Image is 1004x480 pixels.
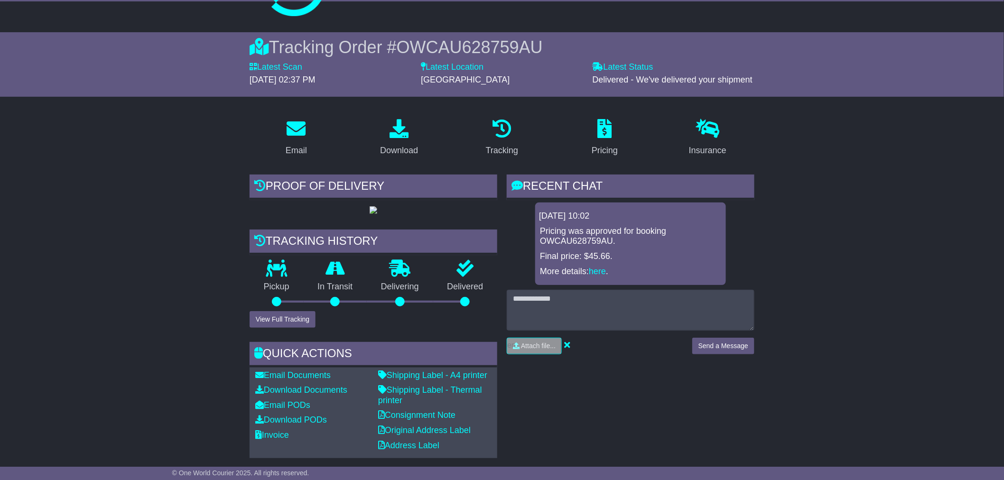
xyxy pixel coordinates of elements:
span: [GEOGRAPHIC_DATA] [421,75,510,84]
div: Download [380,144,418,157]
label: Latest Location [421,62,483,73]
a: Invoice [255,430,289,440]
img: GetPodImage [370,206,377,214]
p: More details: . [540,267,721,277]
div: [DATE] 10:02 [539,211,722,222]
p: In Transit [304,282,367,292]
div: Insurance [689,144,726,157]
div: Email [286,144,307,157]
span: Delivered - We've delivered your shipment [593,75,753,84]
p: Delivering [367,282,433,292]
a: Original Address Label [378,425,471,435]
div: Proof of Delivery [250,175,497,200]
div: Tracking Order # [250,37,754,57]
label: Latest Status [593,62,653,73]
a: Email [279,116,313,160]
span: OWCAU628759AU [397,37,543,57]
a: Insurance [683,116,733,160]
div: Pricing [592,144,618,157]
a: Download PODs [255,415,327,425]
a: here [589,267,606,276]
p: Pickup [250,282,304,292]
a: Pricing [586,116,624,160]
a: Email PODs [255,400,310,410]
label: Latest Scan [250,62,302,73]
a: Shipping Label - Thermal printer [378,385,482,405]
a: Tracking [480,116,524,160]
a: Download [374,116,424,160]
a: Shipping Label - A4 printer [378,370,487,380]
div: Quick Actions [250,342,497,368]
div: Tracking [486,144,518,157]
p: Final price: $45.66. [540,251,721,262]
a: Email Documents [255,370,331,380]
span: [DATE] 02:37 PM [250,75,316,84]
button: Send a Message [692,338,754,354]
p: Pricing was approved for booking OWCAU628759AU. [540,226,721,247]
div: Tracking history [250,230,497,255]
button: View Full Tracking [250,311,316,328]
a: Download Documents [255,385,347,395]
div: RECENT CHAT [507,175,754,200]
a: Consignment Note [378,410,456,420]
p: Delivered [433,282,498,292]
a: Address Label [378,441,439,450]
span: © One World Courier 2025. All rights reserved. [172,469,309,477]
